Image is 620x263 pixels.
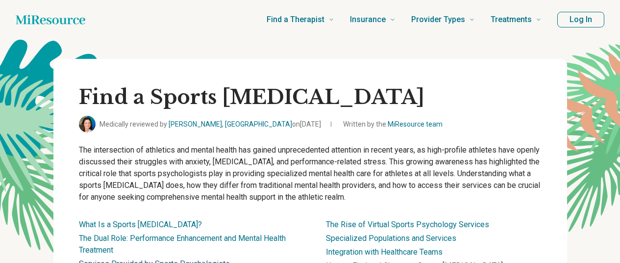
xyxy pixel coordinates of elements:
a: Integration with Healthcare Teams [326,247,443,257]
a: Specialized Populations and Services [326,234,456,243]
span: Written by the [343,119,443,130]
span: Provider Types [411,13,465,26]
a: What Is a Sports [MEDICAL_DATA]? [79,220,202,229]
a: Home page [16,10,85,29]
a: The Dual Role: Performance Enhancement and Mental Health Treatment [79,234,286,255]
span: on [DATE] [292,120,321,128]
a: MiResource team [388,120,443,128]
a: [PERSON_NAME], [GEOGRAPHIC_DATA] [169,120,292,128]
span: Insurance [350,13,386,26]
a: The Rise of Virtual Sports Psychology Services [326,220,489,229]
p: The intersection of athletics and mental health has gained unprecedented attention in recent year... [79,144,542,203]
h1: Find a Sports [MEDICAL_DATA] [79,84,542,110]
button: Log In [557,12,604,27]
span: Medically reviewed by [99,119,321,130]
span: Treatments [491,13,532,26]
span: Find a Therapist [267,13,324,26]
